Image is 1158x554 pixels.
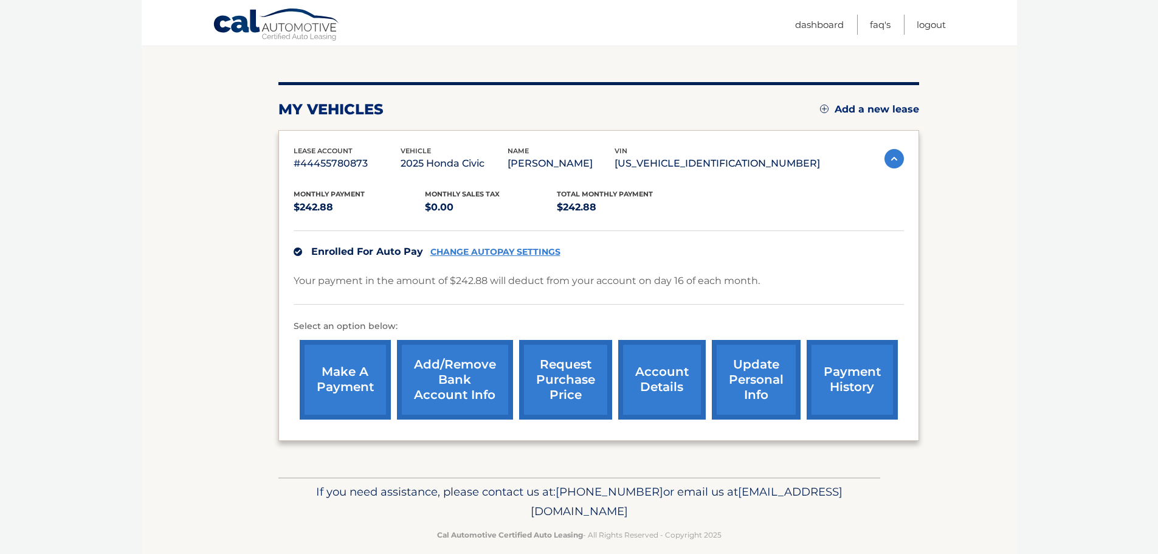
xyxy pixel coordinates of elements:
[294,319,904,334] p: Select an option below:
[820,103,919,116] a: Add a new lease
[294,190,365,198] span: Monthly Payment
[294,199,426,216] p: $242.88
[278,100,384,119] h2: my vehicles
[294,147,353,155] span: lease account
[300,340,391,420] a: make a payment
[430,247,560,257] a: CHANGE AUTOPAY SETTINGS
[213,8,340,43] a: Cal Automotive
[508,147,529,155] span: name
[712,340,801,420] a: update personal info
[437,530,583,539] strong: Cal Automotive Certified Auto Leasing
[294,155,401,172] p: #44455780873
[557,190,653,198] span: Total Monthly Payment
[870,15,891,35] a: FAQ's
[807,340,898,420] a: payment history
[294,272,760,289] p: Your payment in the amount of $242.88 will deduct from your account on day 16 of each month.
[425,199,557,216] p: $0.00
[615,147,627,155] span: vin
[795,15,844,35] a: Dashboard
[557,199,689,216] p: $242.88
[508,155,615,172] p: [PERSON_NAME]
[618,340,706,420] a: account details
[820,105,829,113] img: add.svg
[519,340,612,420] a: request purchase price
[401,147,431,155] span: vehicle
[311,246,423,257] span: Enrolled For Auto Pay
[556,485,663,499] span: [PHONE_NUMBER]
[401,155,508,172] p: 2025 Honda Civic
[286,528,872,541] p: - All Rights Reserved - Copyright 2025
[425,190,500,198] span: Monthly sales Tax
[294,248,302,256] img: check.svg
[884,149,904,168] img: accordion-active.svg
[397,340,513,420] a: Add/Remove bank account info
[615,155,820,172] p: [US_VEHICLE_IDENTIFICATION_NUMBER]
[917,15,946,35] a: Logout
[286,482,872,521] p: If you need assistance, please contact us at: or email us at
